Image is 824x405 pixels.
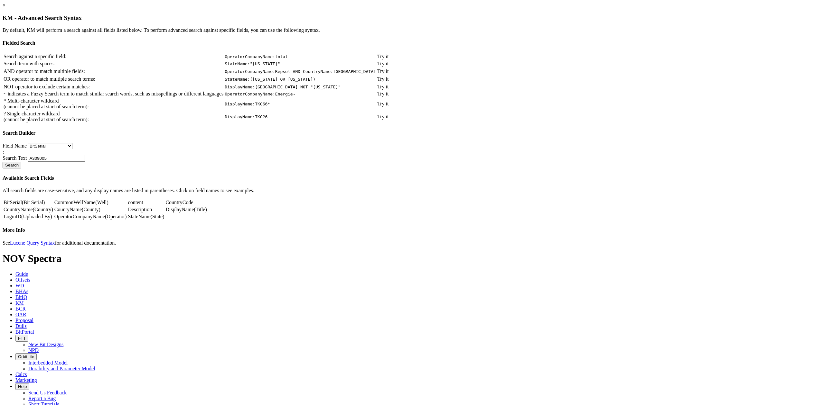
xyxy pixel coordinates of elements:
h1: NOV Spectra [3,253,821,265]
a: Interbedded Model [28,360,68,365]
span: BHAs [15,289,28,294]
a: Lucene Query Syntax [10,240,55,246]
td: Search against a specific field: [3,53,224,60]
a: BitSerial [4,200,22,205]
a: Try it [377,84,389,89]
span: KM [15,300,24,306]
a: Try it [377,114,389,119]
a: NPD [28,347,39,353]
a: Description [128,207,152,212]
span: Calcs [15,372,27,377]
h3: KM - Advanced Search Syntax [3,14,821,22]
a: StateName [128,214,151,219]
input: Ex: A309005 [28,155,85,162]
a: New Bit Designs [28,342,63,347]
a: Durability and Parameter Model [28,366,95,371]
label: Field Name [3,143,27,148]
a: OperatorCompanyName [54,214,105,219]
code: DisplayName:TKC66* [225,102,270,106]
span: Dulls [15,323,27,329]
p: All search fields are case-sensitive, and any display names are listed in parentheses. Click on f... [3,188,821,194]
a: CountryName [4,207,33,212]
a: LoginID [4,214,21,219]
p: By default, KM will perform a search against all fields listed below. To perform advanced search ... [3,27,821,33]
span: Offsets [15,277,30,283]
a: Report a Bug [28,396,56,401]
a: CountyName [54,207,82,212]
a: Try it [377,54,389,59]
a: Try it [377,101,389,106]
div: : [3,149,821,155]
a: × [3,3,5,8]
td: NOT operator to exclude certain matches: [3,84,224,90]
td: AND operator to match multiple fields: [3,68,224,75]
code: OperatorCompanyName:Energie~ [225,92,295,96]
a: Try it [377,61,389,66]
h4: Search Builder [3,130,821,136]
a: Send Us Feedback [28,390,67,395]
button: Search [3,162,21,168]
td: ? Single character wildcard (cannot be placed at start of search term): [3,111,224,123]
td: (State) [128,213,165,220]
code: DisplayName:TKC?6 [225,114,267,119]
span: Proposal [15,318,33,323]
span: BCR [15,306,26,311]
span: Help [18,384,27,389]
span: BitPortal [15,329,34,335]
a: Try it [377,68,389,74]
td: (Well) [54,199,127,206]
span: OrbitLite [18,354,34,359]
code: StateName:([US_STATE] OR [US_STATE]) [225,77,315,82]
span: Marketing [15,377,37,383]
td: * Multi-character wildcard (cannot be placed at start of search term): [3,98,224,110]
td: (Title) [165,206,207,213]
span: OAR [15,312,26,317]
a: content [128,200,143,205]
h4: Available Search Fields [3,175,821,181]
a: Try it [377,76,389,82]
span: FTT [18,336,26,341]
a: DisplayName [165,207,194,212]
td: (Operator) [54,213,127,220]
a: CommonWellName [54,200,96,205]
td: Search term with spaces: [3,60,224,67]
span: BitIQ [15,294,27,300]
td: OR operator to match multiple search terms: [3,76,224,82]
td: (County) [54,206,127,213]
span: WD [15,283,24,288]
code: DisplayName:[GEOGRAPHIC_DATA] NOT "[US_STATE]" [225,85,341,89]
p: See for additional documentation. [3,240,821,246]
label: Search Text [3,155,27,161]
td: (Country) [3,206,53,213]
a: Try it [377,91,389,96]
td: ~ indicates a Fuzzy Search term to match similar search words, such as misspellings or different ... [3,91,224,97]
td: (Bit Serial) [3,199,53,206]
code: OperatorCompanyName:Repsol AND CountryName:[GEOGRAPHIC_DATA] [225,69,376,74]
h4: Fielded Search [3,40,821,46]
code: StateName:"[US_STATE]" [225,61,280,66]
span: Guide [15,271,28,277]
code: OperatorCompanyName:total [225,54,288,59]
td: (Uploaded By) [3,213,53,220]
h4: More Info [3,227,821,233]
a: CountryCode [165,200,193,205]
